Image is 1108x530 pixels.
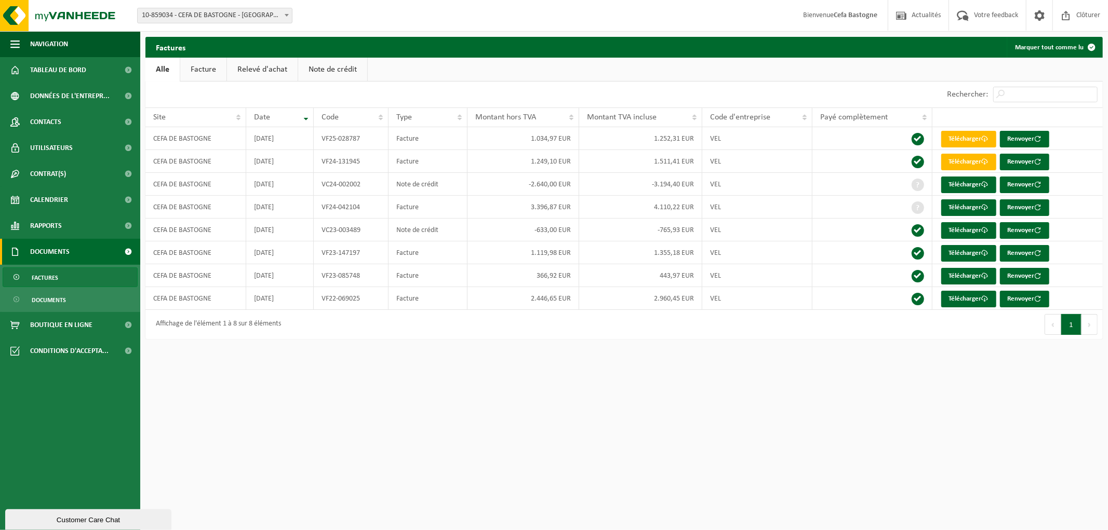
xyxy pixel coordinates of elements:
[246,287,314,310] td: [DATE]
[145,264,246,287] td: CEFA DE BASTOGNE
[468,150,579,173] td: 1.249,10 EUR
[389,173,468,196] td: Note de crédit
[468,173,579,196] td: -2.640,00 EUR
[314,127,389,150] td: VF25-028787
[468,127,579,150] td: 1.034,97 EUR
[1000,245,1049,262] button: Renvoyer
[834,11,877,19] strong: Cefa Bastogne
[314,150,389,173] td: VF24-131945
[389,127,468,150] td: Facture
[30,213,62,239] span: Rapports
[246,127,314,150] td: [DATE]
[579,127,703,150] td: 1.252,31 EUR
[30,83,110,109] span: Données de l'entrepr...
[30,31,68,57] span: Navigation
[227,58,298,81] a: Relevé d'achat
[145,37,196,57] h2: Factures
[468,219,579,241] td: -633,00 EUR
[145,241,246,264] td: CEFA DE BASTOGNE
[468,287,579,310] td: 2.446,65 EUR
[314,241,389,264] td: VF23-147197
[30,57,86,83] span: Tableau de bord
[941,176,996,193] a: Télécharger
[30,109,61,135] span: Contacts
[246,196,314,219] td: [DATE]
[1007,37,1102,58] button: Marquer tout comme lu
[468,264,579,287] td: 366,92 EUR
[32,268,58,288] span: Factures
[153,113,166,121] span: Site
[145,58,180,81] a: Alle
[246,150,314,173] td: [DATE]
[30,135,73,161] span: Utilisateurs
[145,196,246,219] td: CEFA DE BASTOGNE
[702,287,812,310] td: VEL
[145,127,246,150] td: CEFA DE BASTOGNE
[947,91,988,99] label: Rechercher:
[941,131,996,147] a: Télécharger
[702,127,812,150] td: VEL
[579,241,703,264] td: 1.355,18 EUR
[298,58,367,81] a: Note de crédit
[138,8,292,23] span: 10-859034 - CEFA DE BASTOGNE - BASTOGNE
[579,150,703,173] td: 1.511,41 EUR
[5,507,173,530] iframe: chat widget
[1000,176,1049,193] button: Renvoyer
[180,58,226,81] a: Facture
[579,219,703,241] td: -765,93 EUR
[145,150,246,173] td: CEFA DE BASTOGNE
[710,113,770,121] span: Code d'entreprise
[941,199,996,216] a: Télécharger
[941,154,996,170] a: Télécharger
[941,222,996,239] a: Télécharger
[1000,222,1049,239] button: Renvoyer
[396,113,412,121] span: Type
[468,241,579,264] td: 1.119,98 EUR
[702,241,812,264] td: VEL
[475,113,536,121] span: Montant hors TVA
[587,113,657,121] span: Montant TVA incluse
[579,287,703,310] td: 2.960,45 EUR
[389,219,468,241] td: Note de crédit
[137,8,292,23] span: 10-859034 - CEFA DE BASTOGNE - BASTOGNE
[30,187,68,213] span: Calendrier
[579,264,703,287] td: 443,97 EUR
[314,287,389,310] td: VF22-069025
[30,338,109,364] span: Conditions d'accepta...
[314,173,389,196] td: VC24-002002
[30,239,70,265] span: Documents
[702,173,812,196] td: VEL
[389,196,468,219] td: Facture
[389,264,468,287] td: Facture
[151,315,281,334] div: Affichage de l'élément 1 à 8 sur 8 éléments
[941,245,996,262] a: Télécharger
[254,113,270,121] span: Date
[30,161,66,187] span: Contrat(s)
[579,173,703,196] td: -3.194,40 EUR
[246,241,314,264] td: [DATE]
[314,264,389,287] td: VF23-085748
[468,196,579,219] td: 3.396,87 EUR
[1000,154,1049,170] button: Renvoyer
[702,196,812,219] td: VEL
[820,113,888,121] span: Payé complètement
[702,219,812,241] td: VEL
[145,287,246,310] td: CEFA DE BASTOGNE
[389,287,468,310] td: Facture
[941,291,996,307] a: Télécharger
[314,196,389,219] td: VF24-042104
[3,267,138,287] a: Factures
[314,219,389,241] td: VC23-003489
[1082,314,1098,335] button: Next
[246,173,314,196] td: [DATE]
[1061,314,1082,335] button: 1
[1045,314,1061,335] button: Previous
[702,150,812,173] td: VEL
[1000,268,1049,284] button: Renvoyer
[246,219,314,241] td: [DATE]
[30,312,92,338] span: Boutique en ligne
[3,290,138,309] a: Documents
[389,241,468,264] td: Facture
[32,290,66,310] span: Documents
